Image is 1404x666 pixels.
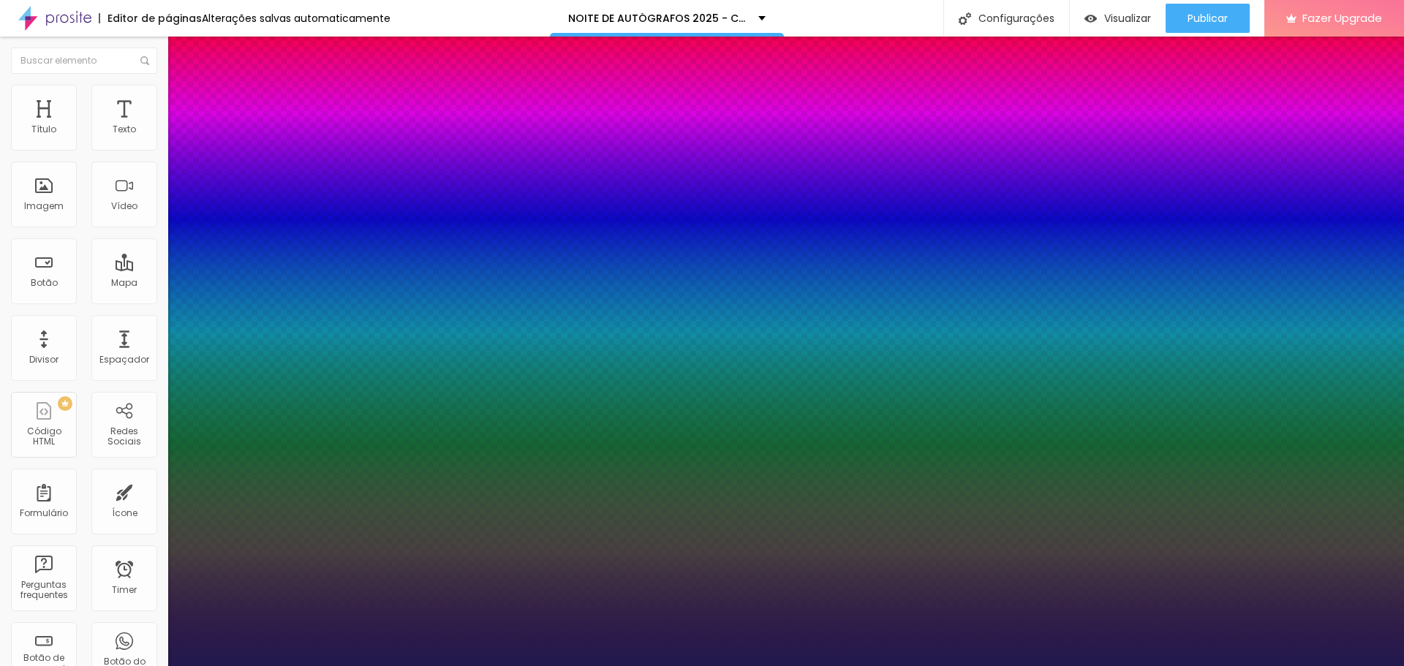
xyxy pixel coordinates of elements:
button: Visualizar [1070,4,1166,33]
div: Botão [31,278,58,288]
img: Icone [959,12,971,25]
div: Vídeo [111,201,137,211]
span: Publicar [1188,12,1228,24]
div: Timer [112,585,137,595]
div: Perguntas frequentes [15,580,72,601]
div: Divisor [29,355,58,365]
div: Formulário [20,508,68,518]
div: Título [31,124,56,135]
div: Alterações salvas automaticamente [202,13,390,23]
div: Redes Sociais [95,426,153,447]
div: Código HTML [15,426,72,447]
div: Imagem [24,201,64,211]
img: Icone [140,56,149,65]
p: NOITE DE AUTÓGRAFOS 2025 - CIC DAMAS [568,13,747,23]
div: Editor de páginas [99,13,202,23]
div: Mapa [111,278,137,288]
span: Visualizar [1104,12,1151,24]
div: Texto [113,124,136,135]
button: Publicar [1166,4,1250,33]
img: view-1.svg [1084,12,1097,25]
span: Fazer Upgrade [1302,12,1382,24]
div: Espaçador [99,355,149,365]
div: Ícone [112,508,137,518]
input: Buscar elemento [11,48,157,74]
